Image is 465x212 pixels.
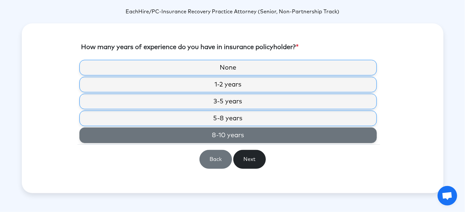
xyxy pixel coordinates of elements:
[81,42,299,52] label: How many years of experience do you have in insurance policyholder?
[79,60,377,75] label: None
[22,8,444,16] p: -
[199,150,232,169] button: Back
[79,94,377,109] label: 3-5 years
[438,186,457,205] a: Open chat
[79,127,377,143] label: 8-10 years
[79,111,377,126] label: 5-8 years
[233,150,266,169] button: Next
[79,77,377,92] label: 1-2 years
[126,9,159,14] span: EachHire/PC
[161,9,339,14] span: Insurance Recovery Practice Attorney (Senior, Non-Partnership Track)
